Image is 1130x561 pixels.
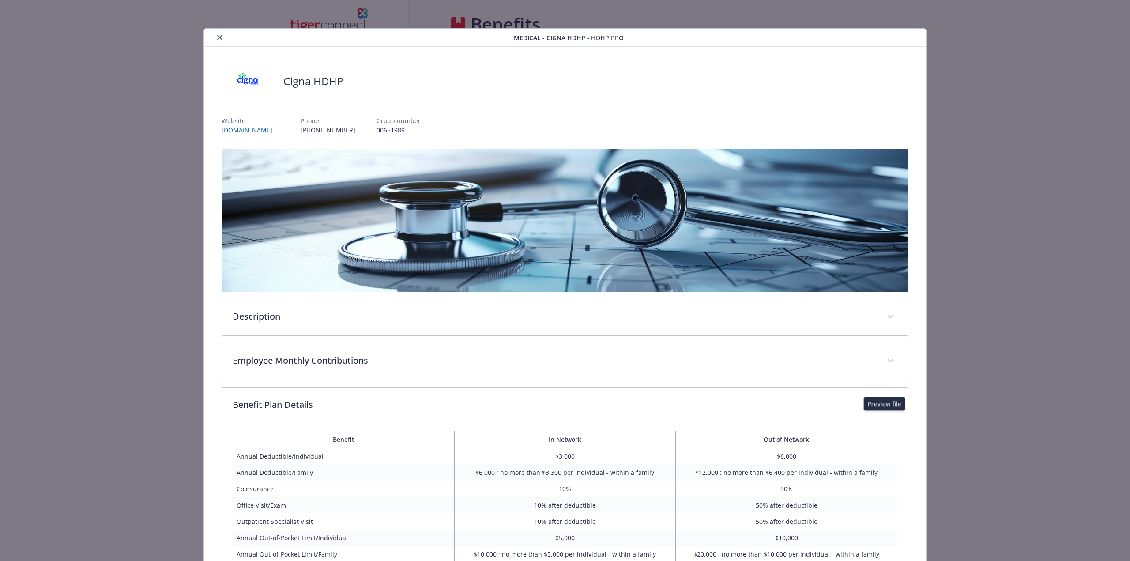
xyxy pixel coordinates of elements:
td: $6,000 [676,448,897,465]
td: 10% after deductible [454,497,676,513]
td: Outpatient Specialist Visit [233,513,454,530]
p: Employee Monthly Contributions [233,354,876,367]
h2: Cigna HDHP [283,74,343,89]
p: [PHONE_NUMBER] [301,125,355,135]
p: Website [222,116,279,125]
a: [DOMAIN_NAME] [222,126,279,134]
td: 50% after deductible [676,497,897,513]
span: Medical - Cigna HDHP - HDHP PPO [514,33,624,42]
td: Annual Deductible/Family [233,464,454,481]
p: 00651989 [377,125,421,135]
p: Description [233,310,876,323]
th: Out of Network [676,431,897,448]
p: Benefit Plan Details [233,398,876,411]
th: Benefit [233,431,454,448]
p: Phone [301,116,355,125]
td: 50% [676,481,897,497]
div: Employee Monthly Contributions [222,343,908,380]
td: Annual Deductible/Individual [233,448,454,465]
td: Office Visit/Exam [233,497,454,513]
td: $3,000 [454,448,676,465]
div: Description [222,299,908,335]
td: $10,000 [676,530,897,546]
td: Coinsurance [233,481,454,497]
th: In Network [454,431,676,448]
td: $12,000 ; no more than $6,400 per individual - within a family [676,464,897,481]
td: 50% after deductible [676,513,897,530]
td: Annual Out-of-Pocket Limit/Individual [233,530,454,546]
img: banner [222,149,908,292]
td: $5,000 [454,530,676,546]
td: 10% after deductible [454,513,676,530]
td: $6,000 ; no more than $3,300 per individual - within a family [454,464,676,481]
p: Group number [377,116,421,125]
div: Benefit Plan Details [222,388,908,424]
button: close [215,32,225,43]
td: 10% [454,481,676,497]
img: CIGNA [222,68,275,94]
